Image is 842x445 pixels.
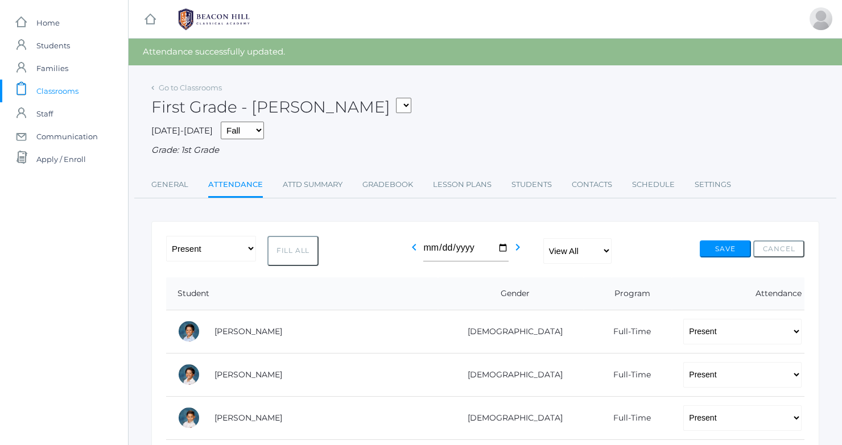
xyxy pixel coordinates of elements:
[584,277,672,310] th: Program
[511,246,525,256] a: chevron_right
[151,125,213,136] span: [DATE]-[DATE]
[151,144,819,157] div: Grade: 1st Grade
[178,320,200,343] div: Dominic Abrea
[36,125,98,148] span: Communication
[171,5,257,34] img: BHCALogos-05-308ed15e86a5a0abce9b8dd61676a3503ac9727e845dece92d48e8588c001991.png
[407,240,421,254] i: chevron_left
[267,236,319,266] button: Fill All
[438,396,583,439] td: [DEMOGRAPHIC_DATA]
[214,326,282,336] a: [PERSON_NAME]
[695,173,731,196] a: Settings
[753,240,804,257] button: Cancel
[151,173,188,196] a: General
[438,310,583,353] td: [DEMOGRAPHIC_DATA]
[438,353,583,396] td: [DEMOGRAPHIC_DATA]
[36,80,79,102] span: Classrooms
[438,277,583,310] th: Gender
[36,148,86,170] span: Apply / Enroll
[572,173,612,196] a: Contacts
[700,240,751,257] button: Save
[129,39,842,65] div: Attendance successfully updated.
[166,277,438,310] th: Student
[362,173,413,196] a: Gradebook
[511,173,552,196] a: Students
[178,406,200,429] div: Owen Bernardez
[178,363,200,386] div: Grayson Abrea
[584,353,672,396] td: Full-Time
[407,246,421,256] a: chevron_left
[36,57,68,80] span: Families
[511,240,525,254] i: chevron_right
[36,11,60,34] span: Home
[584,310,672,353] td: Full-Time
[36,102,53,125] span: Staff
[810,7,832,30] div: Jaimie Watson
[632,173,675,196] a: Schedule
[433,173,492,196] a: Lesson Plans
[283,173,342,196] a: Attd Summary
[214,413,282,423] a: [PERSON_NAME]
[584,396,672,439] td: Full-Time
[208,173,263,198] a: Attendance
[159,83,222,92] a: Go to Classrooms
[672,277,804,310] th: Attendance
[214,369,282,380] a: [PERSON_NAME]
[151,98,411,116] h2: First Grade - [PERSON_NAME]
[36,34,70,57] span: Students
